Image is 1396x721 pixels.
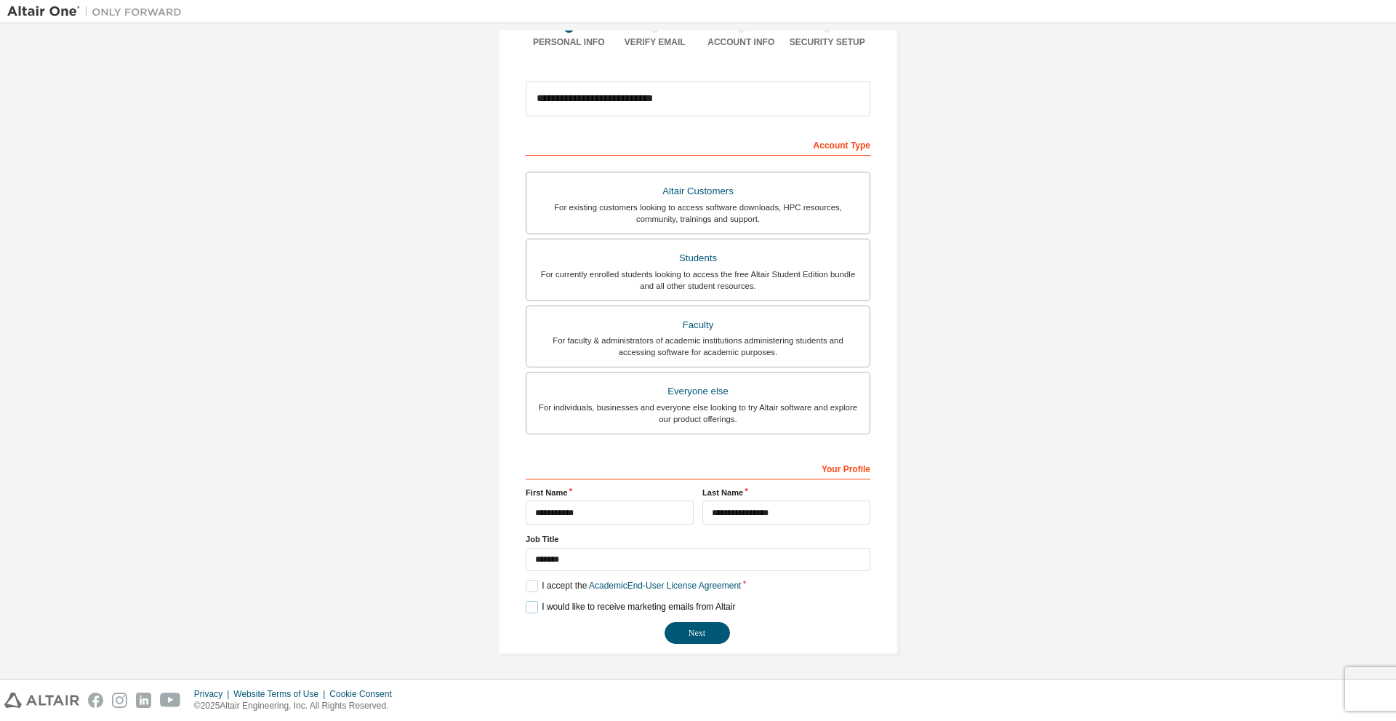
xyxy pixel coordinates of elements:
div: Everyone else [535,381,861,402]
div: Account Type [526,132,870,156]
label: Last Name [702,487,870,498]
div: Personal Info [526,36,612,48]
button: Next [665,622,730,644]
img: Altair One [7,4,189,19]
label: Job Title [526,533,870,545]
div: Privacy [194,688,233,700]
label: I would like to receive marketing emails from Altair [526,601,735,613]
div: For individuals, businesses and everyone else looking to try Altair software and explore our prod... [535,402,861,425]
div: Students [535,248,861,268]
div: Verify Email [612,36,699,48]
p: © 2025 Altair Engineering, Inc. All Rights Reserved. [194,700,401,712]
div: Faculty [535,315,861,335]
label: First Name [526,487,694,498]
div: For existing customers looking to access software downloads, HPC resources, community, trainings ... [535,202,861,225]
div: Cookie Consent [329,688,400,700]
div: Altair Customers [535,181,861,202]
div: For currently enrolled students looking to access the free Altair Student Edition bundle and all ... [535,268,861,292]
img: youtube.svg [160,693,181,708]
div: For faculty & administrators of academic institutions administering students and accessing softwa... [535,335,861,358]
img: instagram.svg [112,693,127,708]
div: Account Info [698,36,785,48]
label: I accept the [526,580,741,592]
div: Security Setup [785,36,871,48]
img: facebook.svg [88,693,103,708]
img: linkedin.svg [136,693,151,708]
div: Website Terms of Use [233,688,329,700]
a: Academic End-User License Agreement [589,581,741,591]
div: Your Profile [526,456,870,479]
img: altair_logo.svg [4,693,79,708]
